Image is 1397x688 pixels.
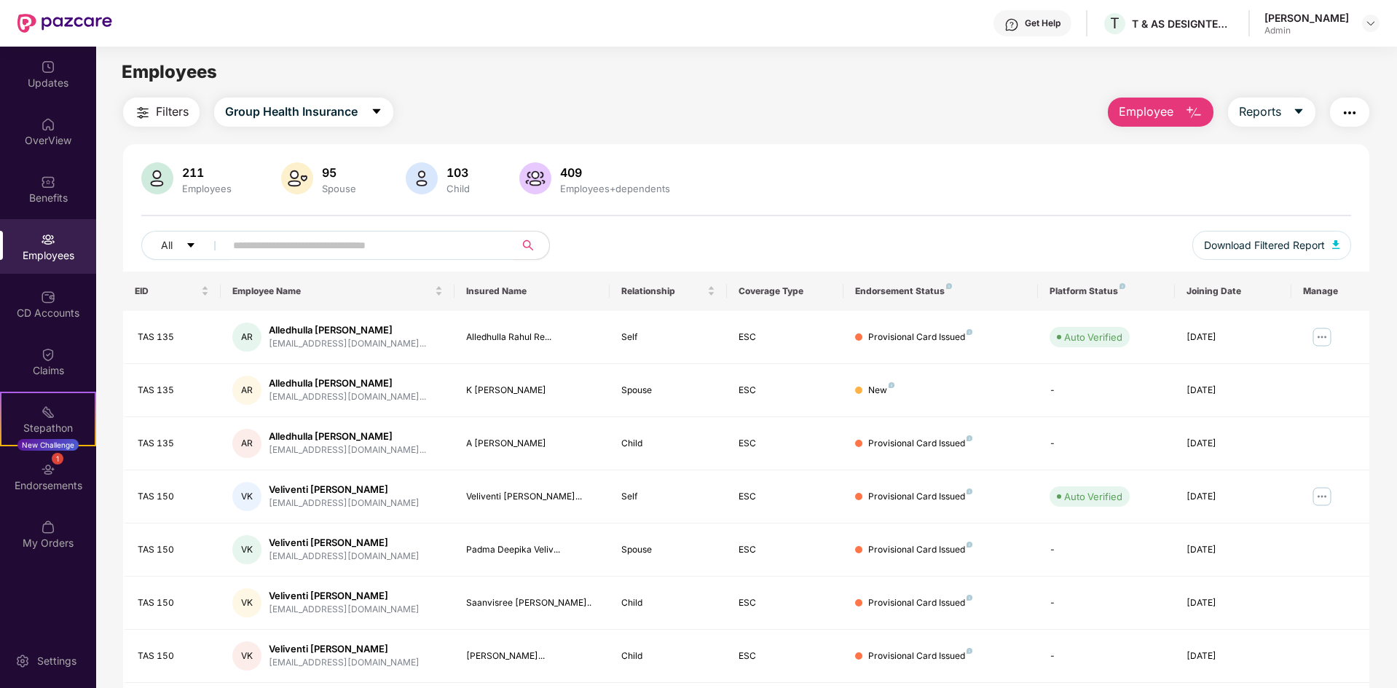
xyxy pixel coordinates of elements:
img: svg+xml;base64,PHN2ZyB4bWxucz0iaHR0cDovL3d3dy53My5vcmcvMjAwMC9zdmciIHhtbG5zOnhsaW5rPSJodHRwOi8vd3... [281,162,313,194]
div: Auto Verified [1064,489,1122,504]
div: Padma Deepika Veliv... [466,543,599,557]
span: T [1110,15,1119,32]
th: Manage [1291,272,1369,311]
div: ESC [739,543,832,557]
div: Veliventi [PERSON_NAME] [269,589,420,603]
button: search [513,231,550,260]
div: [EMAIL_ADDRESS][DOMAIN_NAME] [269,497,420,510]
div: Admin [1264,25,1349,36]
div: TAS 150 [138,490,209,504]
span: Filters [156,103,189,121]
img: svg+xml;base64,PHN2ZyBpZD0iQmVuZWZpdHMiIHhtbG5zPSJodHRwOi8vd3d3LnczLm9yZy8yMDAwL3N2ZyIgd2lkdGg9Ij... [41,175,55,189]
img: svg+xml;base64,PHN2ZyBpZD0iRW1wbG95ZWVzIiB4bWxucz0iaHR0cDovL3d3dy53My5vcmcvMjAwMC9zdmciIHdpZHRoPS... [41,232,55,247]
img: svg+xml;base64,PHN2ZyBpZD0iVXBkYXRlZCIgeG1sbnM9Imh0dHA6Ly93d3cudzMub3JnLzIwMDAvc3ZnIiB3aWR0aD0iMj... [41,60,55,74]
div: [DATE] [1187,384,1280,398]
span: Group Health Insurance [225,103,358,121]
div: Child [621,596,715,610]
img: svg+xml;base64,PHN2ZyB4bWxucz0iaHR0cDovL3d3dy53My5vcmcvMjAwMC9zdmciIHdpZHRoPSIyMSIgaGVpZ2h0PSIyMC... [41,405,55,419]
img: New Pazcare Logo [17,14,112,33]
img: svg+xml;base64,PHN2ZyB4bWxucz0iaHR0cDovL3d3dy53My5vcmcvMjAwMC9zdmciIHdpZHRoPSI4IiBoZWlnaHQ9IjgiIH... [967,489,972,494]
div: [PERSON_NAME]... [466,649,599,663]
div: Veliventi [PERSON_NAME] [269,483,420,497]
div: Settings [33,654,81,668]
th: Coverage Type [727,272,843,311]
img: svg+xml;base64,PHN2ZyB4bWxucz0iaHR0cDovL3d3dy53My5vcmcvMjAwMC9zdmciIHdpZHRoPSI4IiBoZWlnaHQ9IjgiIH... [1119,283,1125,289]
div: [EMAIL_ADDRESS][DOMAIN_NAME]... [269,390,426,404]
div: [PERSON_NAME] [1264,11,1349,25]
div: [DATE] [1187,490,1280,504]
img: svg+xml;base64,PHN2ZyB4bWxucz0iaHR0cDovL3d3dy53My5vcmcvMjAwMC9zdmciIHhtbG5zOnhsaW5rPSJodHRwOi8vd3... [406,162,438,194]
th: Joining Date [1175,272,1291,311]
button: Group Health Insurancecaret-down [214,98,393,127]
img: svg+xml;base64,PHN2ZyB4bWxucz0iaHR0cDovL3d3dy53My5vcmcvMjAwMC9zdmciIHdpZHRoPSIyNCIgaGVpZ2h0PSIyNC... [134,104,151,122]
img: manageButton [1310,325,1334,349]
div: [EMAIL_ADDRESS][DOMAIN_NAME] [269,656,420,670]
div: Child [444,183,473,194]
div: Veliventi [PERSON_NAME] [269,536,420,550]
img: svg+xml;base64,PHN2ZyB4bWxucz0iaHR0cDovL3d3dy53My5vcmcvMjAwMC9zdmciIHdpZHRoPSI4IiBoZWlnaHQ9IjgiIH... [889,382,894,388]
button: Download Filtered Report [1192,231,1351,260]
div: 1 [52,453,63,464]
button: Employee [1108,98,1213,127]
div: [DATE] [1187,331,1280,344]
div: TAS 135 [138,437,209,451]
img: svg+xml;base64,PHN2ZyBpZD0iQ2xhaW0iIHhtbG5zPSJodHRwOi8vd3d3LnczLm9yZy8yMDAwL3N2ZyIgd2lkdGg9IjIwIi... [41,347,55,362]
div: Provisional Card Issued [868,596,972,610]
div: Self [621,331,715,344]
span: Relationship [621,285,704,297]
img: svg+xml;base64,PHN2ZyB4bWxucz0iaHR0cDovL3d3dy53My5vcmcvMjAwMC9zdmciIHdpZHRoPSI4IiBoZWlnaHQ9IjgiIH... [967,542,972,547]
span: Employee Name [232,285,432,297]
div: Provisional Card Issued [868,649,972,663]
td: - [1038,523,1174,577]
img: svg+xml;base64,PHN2ZyBpZD0iQ0RfQWNjb3VudHMiIGRhdGEtbmFtZT0iQ0QgQWNjb3VudHMiIHhtbG5zPSJodHRwOi8vd3... [41,290,55,304]
img: svg+xml;base64,PHN2ZyB4bWxucz0iaHR0cDovL3d3dy53My5vcmcvMjAwMC9zdmciIHdpZHRoPSI4IiBoZWlnaHQ9IjgiIH... [967,648,972,654]
span: All [161,237,173,253]
div: [DATE] [1187,543,1280,557]
span: caret-down [1293,106,1304,119]
span: Employee [1119,103,1173,121]
button: Filters [123,98,200,127]
div: Provisional Card Issued [868,490,972,504]
div: TAS 150 [138,596,209,610]
img: svg+xml;base64,PHN2ZyB4bWxucz0iaHR0cDovL3d3dy53My5vcmcvMjAwMC9zdmciIHdpZHRoPSI4IiBoZWlnaHQ9IjgiIH... [967,435,972,441]
div: VK [232,641,261,671]
div: Employees+dependents [557,183,673,194]
button: Reportscaret-down [1228,98,1315,127]
div: Self [621,490,715,504]
div: TAS 150 [138,543,209,557]
div: Saanvisree [PERSON_NAME].. [466,596,599,610]
div: Provisional Card Issued [868,331,972,344]
div: New [868,384,894,398]
div: Child [621,437,715,451]
div: [DATE] [1187,437,1280,451]
div: [DATE] [1187,649,1280,663]
div: 409 [557,165,673,180]
div: 103 [444,165,473,180]
span: Download Filtered Report [1204,237,1325,253]
th: Relationship [610,272,726,311]
div: Alledhulla [PERSON_NAME] [269,376,426,390]
div: Spouse [621,543,715,557]
div: AR [232,323,261,352]
div: New Challenge [17,439,79,451]
img: svg+xml;base64,PHN2ZyBpZD0iRW5kb3JzZW1lbnRzIiB4bWxucz0iaHR0cDovL3d3dy53My5vcmcvMjAwMC9zdmciIHdpZH... [41,462,55,477]
td: - [1038,630,1174,683]
div: TAS 135 [138,384,209,398]
th: EID [123,272,221,311]
div: A [PERSON_NAME] [466,437,599,451]
img: svg+xml;base64,PHN2ZyB4bWxucz0iaHR0cDovL3d3dy53My5vcmcvMjAwMC9zdmciIHdpZHRoPSI4IiBoZWlnaHQ9IjgiIH... [946,283,952,289]
span: caret-down [186,240,196,252]
img: svg+xml;base64,PHN2ZyB4bWxucz0iaHR0cDovL3d3dy53My5vcmcvMjAwMC9zdmciIHhtbG5zOnhsaW5rPSJodHRwOi8vd3... [1332,240,1339,249]
img: svg+xml;base64,PHN2ZyB4bWxucz0iaHR0cDovL3d3dy53My5vcmcvMjAwMC9zdmciIHdpZHRoPSI4IiBoZWlnaHQ9IjgiIH... [967,329,972,335]
div: ESC [739,384,832,398]
span: caret-down [371,106,382,119]
img: svg+xml;base64,PHN2ZyB4bWxucz0iaHR0cDovL3d3dy53My5vcmcvMjAwMC9zdmciIHhtbG5zOnhsaW5rPSJodHRwOi8vd3... [1185,104,1203,122]
div: AR [232,429,261,458]
div: Veliventi [PERSON_NAME] [269,642,420,656]
div: TAS 135 [138,331,209,344]
img: svg+xml;base64,PHN2ZyB4bWxucz0iaHR0cDovL3d3dy53My5vcmcvMjAwMC9zdmciIHdpZHRoPSIyNCIgaGVpZ2h0PSIyNC... [1341,104,1358,122]
span: search [513,240,542,251]
div: Alledhulla Rahul Re... [466,331,599,344]
img: manageButton [1310,485,1334,508]
div: Alledhulla [PERSON_NAME] [269,430,426,443]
